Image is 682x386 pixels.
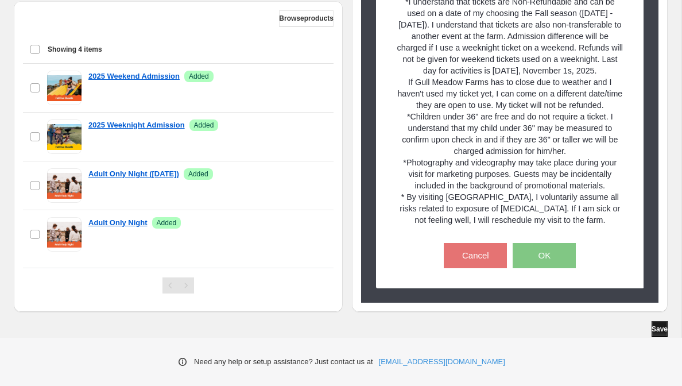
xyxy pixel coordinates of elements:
[444,242,507,268] button: Cancel
[513,242,576,268] button: OK
[48,45,102,54] span: Showing 4 items
[396,110,624,156] p: *Children under 36" are free and do not require a ticket. I understand that my child under 36" ma...
[379,356,505,368] a: [EMAIL_ADDRESS][DOMAIN_NAME]
[162,277,194,294] nav: Pagination
[279,14,334,23] span: Browse products
[396,76,624,110] p: If Gull Meadow Farms has to close due to weather and I haven't used my ticket yet, I can come on ...
[157,218,177,227] span: Added
[652,321,668,337] button: Save
[396,191,624,225] p: * By visiting [GEOGRAPHIC_DATA], I voluntarily assume all risks related to exposure of [MEDICAL_D...
[194,121,214,130] span: Added
[189,72,209,81] span: Added
[652,325,668,334] span: Save
[88,71,180,82] a: 2025 Weekend Admission
[88,119,185,131] a: 2025 Weeknight Admission
[88,217,148,229] a: Adult Only Night
[279,10,334,26] button: Browseproducts
[188,169,208,179] span: Added
[88,168,179,180] a: Adult Only Night ([DATE])
[396,156,624,191] p: *Photography and videography may take place during your visit for marketing purposes. Guests may ...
